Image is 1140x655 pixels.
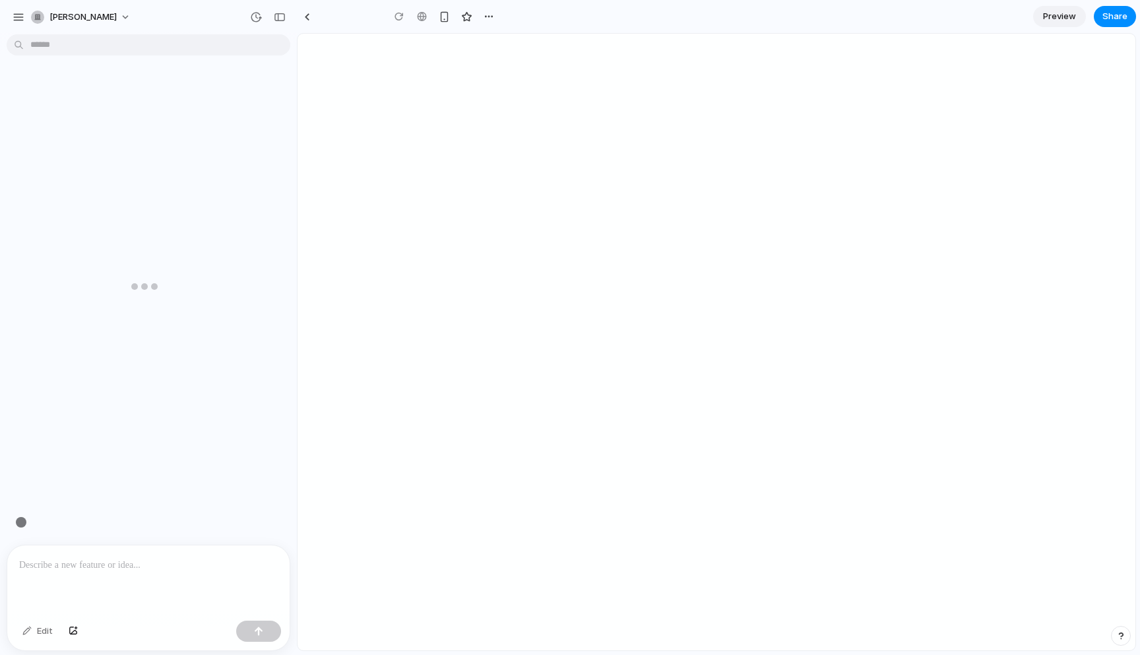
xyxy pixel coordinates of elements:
span: Share [1102,10,1127,23]
span: [PERSON_NAME] [49,11,117,24]
button: [PERSON_NAME] [26,7,137,28]
button: Share [1094,6,1136,27]
a: Preview [1033,6,1086,27]
span: Preview [1043,10,1076,23]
